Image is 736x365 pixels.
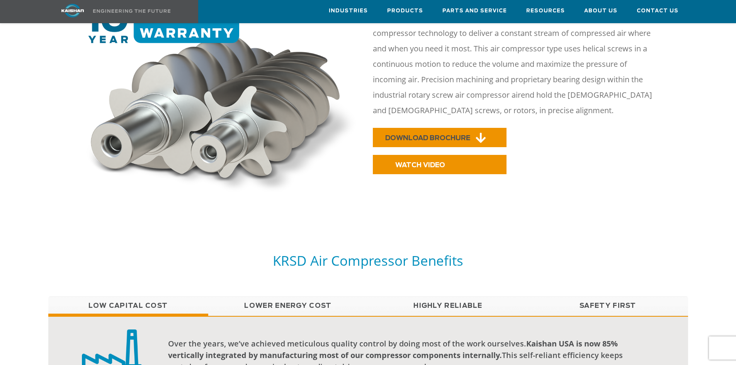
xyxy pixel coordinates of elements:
[526,7,565,15] span: Resources
[373,128,507,147] a: DOWNLOAD BROCHURE
[93,9,170,13] img: Engineering the future
[387,7,423,15] span: Products
[80,0,364,198] img: 10 year warranty
[442,0,507,21] a: Parts and Service
[442,7,507,15] span: Parts and Service
[584,0,617,21] a: About Us
[373,155,507,174] a: WATCH VIDEO
[637,7,678,15] span: Contact Us
[329,0,368,21] a: Industries
[208,296,368,316] a: Lower Energy Cost
[329,7,368,15] span: Industries
[526,0,565,21] a: Resources
[395,162,445,168] span: WATCH VIDEO
[385,135,470,141] span: DOWNLOAD BROCHURE
[637,0,678,21] a: Contact Us
[368,296,528,316] a: Highly Reliable
[584,7,617,15] span: About Us
[48,296,208,316] a: Low Capital Cost
[528,296,688,316] a: Safety First
[44,4,102,17] img: kaishan logo
[387,0,423,21] a: Products
[48,252,688,269] h5: KRSD Air Compressor Benefits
